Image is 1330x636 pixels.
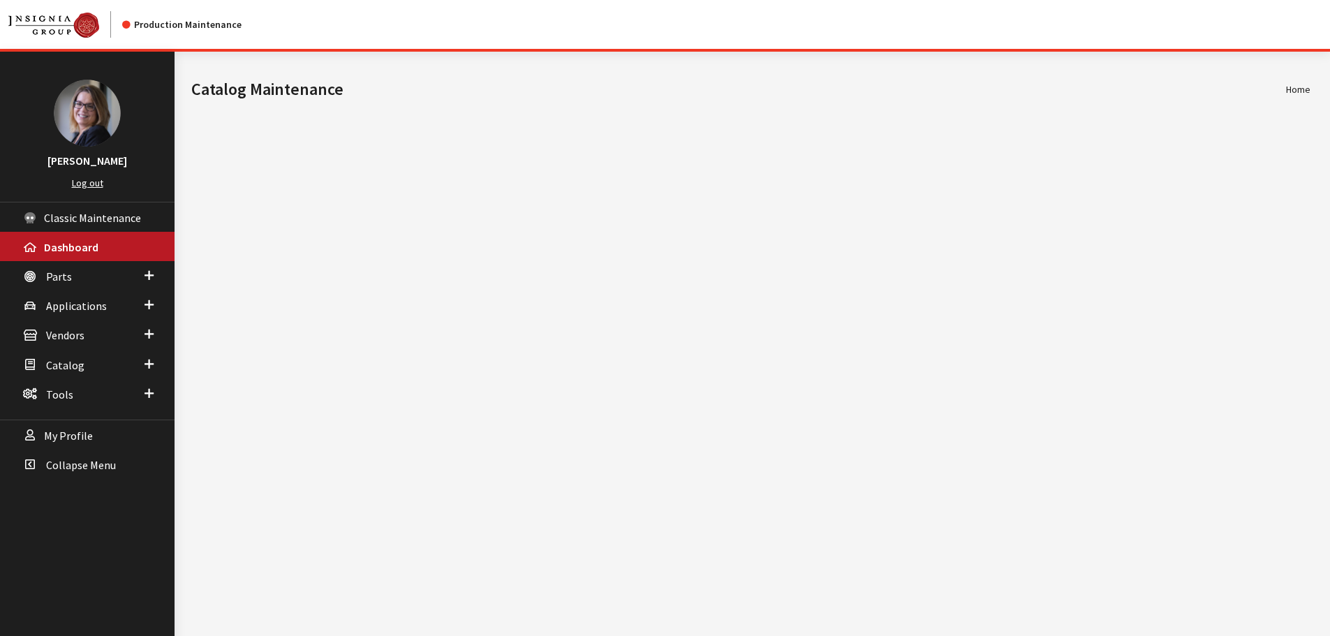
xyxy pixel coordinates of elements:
[8,11,122,38] a: Insignia Group logo
[44,429,93,443] span: My Profile
[46,269,72,283] span: Parts
[122,17,242,32] div: Production Maintenance
[46,387,73,401] span: Tools
[54,80,121,147] img: Kim Callahan Collins
[44,211,141,225] span: Classic Maintenance
[191,77,1286,102] h1: Catalog Maintenance
[1286,82,1310,97] li: Home
[46,329,84,343] span: Vendors
[72,177,103,189] a: Log out
[46,458,116,472] span: Collapse Menu
[46,299,107,313] span: Applications
[44,240,98,254] span: Dashboard
[14,152,161,169] h3: [PERSON_NAME]
[46,358,84,372] span: Catalog
[8,13,99,38] img: Catalog Maintenance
